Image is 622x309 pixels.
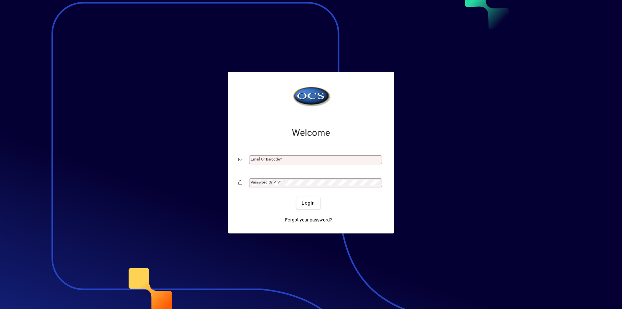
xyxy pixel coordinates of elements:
h2: Welcome [238,127,384,138]
button: Login [296,197,320,209]
span: Forgot your password? [285,217,332,223]
span: Login [302,200,315,207]
a: Forgot your password? [282,214,335,226]
mat-label: Email or Barcode [251,157,280,161]
mat-label: Password or Pin [251,180,279,184]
